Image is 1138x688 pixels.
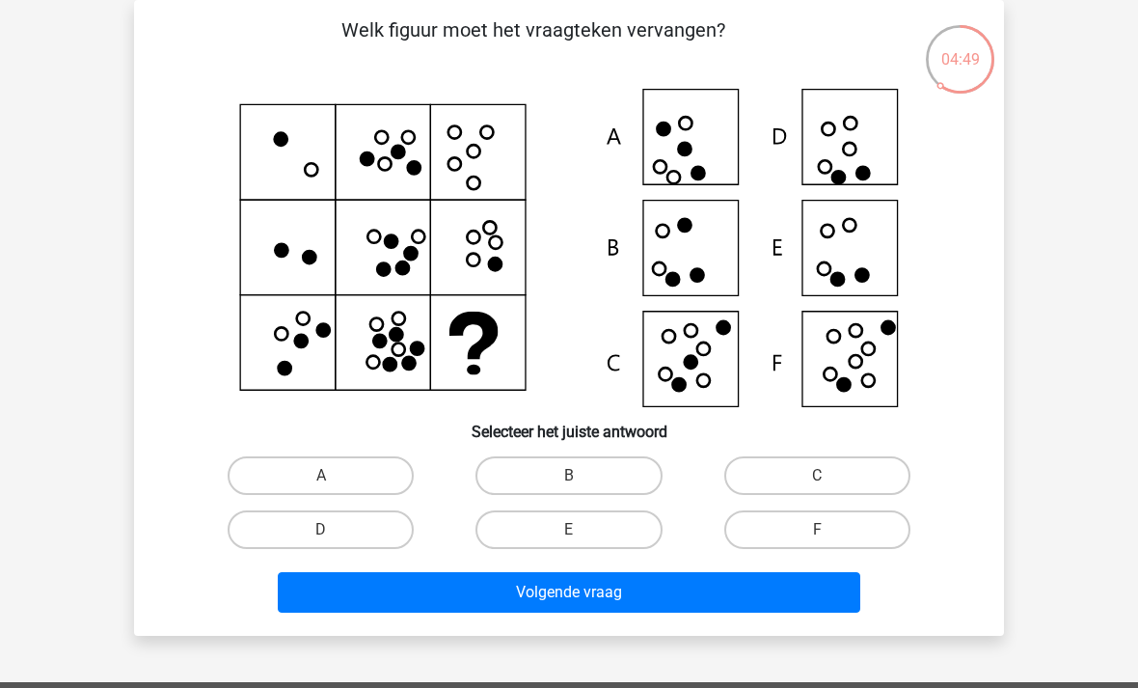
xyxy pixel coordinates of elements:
[165,407,973,441] h6: Selecteer het juiste antwoord
[165,15,901,73] p: Welk figuur moet het vraagteken vervangen?
[475,510,662,549] label: E
[228,456,414,495] label: A
[278,572,861,613] button: Volgende vraag
[724,510,910,549] label: F
[724,456,910,495] label: C
[924,23,996,71] div: 04:49
[475,456,662,495] label: B
[228,510,414,549] label: D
